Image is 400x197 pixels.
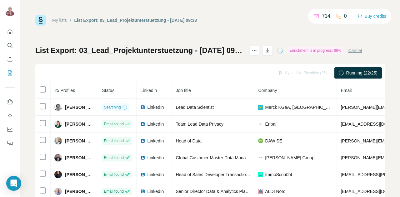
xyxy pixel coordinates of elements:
[65,104,94,110] span: [PERSON_NAME]
[258,172,263,177] img: company-logo
[54,188,62,195] img: Avatar
[54,88,75,93] span: 25 Profiles
[176,122,223,127] span: Team Lead Data Privacy
[147,121,164,127] span: LinkedIn
[348,47,362,54] button: Cancel
[54,154,62,161] img: Avatar
[265,155,314,161] span: [PERSON_NAME] Group
[104,189,123,194] span: Email found
[258,138,263,143] img: company-logo
[104,104,121,110] span: Searching
[5,40,15,51] button: Search
[54,103,62,111] img: Avatar
[5,110,15,121] button: Use Surfe API
[287,47,343,54] div: Enrichment is in progress: 88%
[176,105,213,110] span: Lead Data Scientist
[140,138,145,143] img: LinkedIn logo
[70,17,71,23] li: /
[344,12,347,20] p: 0
[140,88,157,93] span: LinkedIn
[258,189,263,194] img: company-logo
[5,96,15,108] button: Use Surfe on LinkedIn
[140,189,145,194] img: LinkedIn logo
[104,121,123,127] span: Email found
[258,105,263,110] img: company-logo
[249,46,259,55] button: actions
[140,105,145,110] img: LinkedIn logo
[341,88,352,93] span: Email
[5,137,15,149] button: Feedback
[5,124,15,135] button: Dashboard
[346,70,377,76] span: Running (22/25)
[147,171,164,178] span: LinkedIn
[176,172,287,177] span: Head of Sales Developer Transaction & Commercial Data
[35,15,46,26] img: Surfe Logo
[54,171,62,178] img: Avatar
[265,188,285,195] span: ALDI Nord
[54,137,62,145] img: Avatar
[54,120,62,128] img: Avatar
[104,138,123,144] span: Email found
[65,171,94,178] span: [PERSON_NAME]
[74,17,197,23] div: List Export: 03_Lead_Projektunterstuetzung - [DATE] 09:33
[176,138,202,143] span: Head of Data
[104,155,123,161] span: Email found
[102,88,114,93] span: Status
[147,188,164,195] span: LinkedIn
[65,121,94,127] span: [PERSON_NAME]
[258,88,277,93] span: Company
[176,88,191,93] span: Job title
[265,171,292,178] span: ImmoScout24
[147,104,164,110] span: LinkedIn
[176,155,252,160] span: Global Customer Master Data Manager
[5,6,15,16] img: Avatar
[5,54,15,65] button: Enrich CSV
[65,138,94,144] span: [PERSON_NAME]
[258,155,263,160] img: company-logo
[140,155,145,160] img: LinkedIn logo
[5,26,15,37] button: Quick start
[140,122,145,127] img: LinkedIn logo
[35,46,244,55] h1: List Export: 03_Lead_Projektunterstuetzung - [DATE] 09:33
[5,67,15,79] button: My lists
[258,122,263,127] img: company-logo
[104,172,123,177] span: Email found
[322,12,330,20] p: 714
[52,18,67,23] a: My lists
[265,121,276,127] span: Enpal
[147,138,164,144] span: LinkedIn
[265,104,333,110] span: Merck KGaA, [GEOGRAPHIC_DATA], [GEOGRAPHIC_DATA]
[147,155,164,161] span: LinkedIn
[140,172,145,177] img: LinkedIn logo
[176,189,255,194] span: Senior Director Data & Analytics Platform
[265,138,282,144] span: DAW SE
[65,155,94,161] span: [PERSON_NAME]
[6,176,21,191] div: Open Intercom Messenger
[65,188,94,195] span: [PERSON_NAME]
[357,12,386,21] button: Buy credits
